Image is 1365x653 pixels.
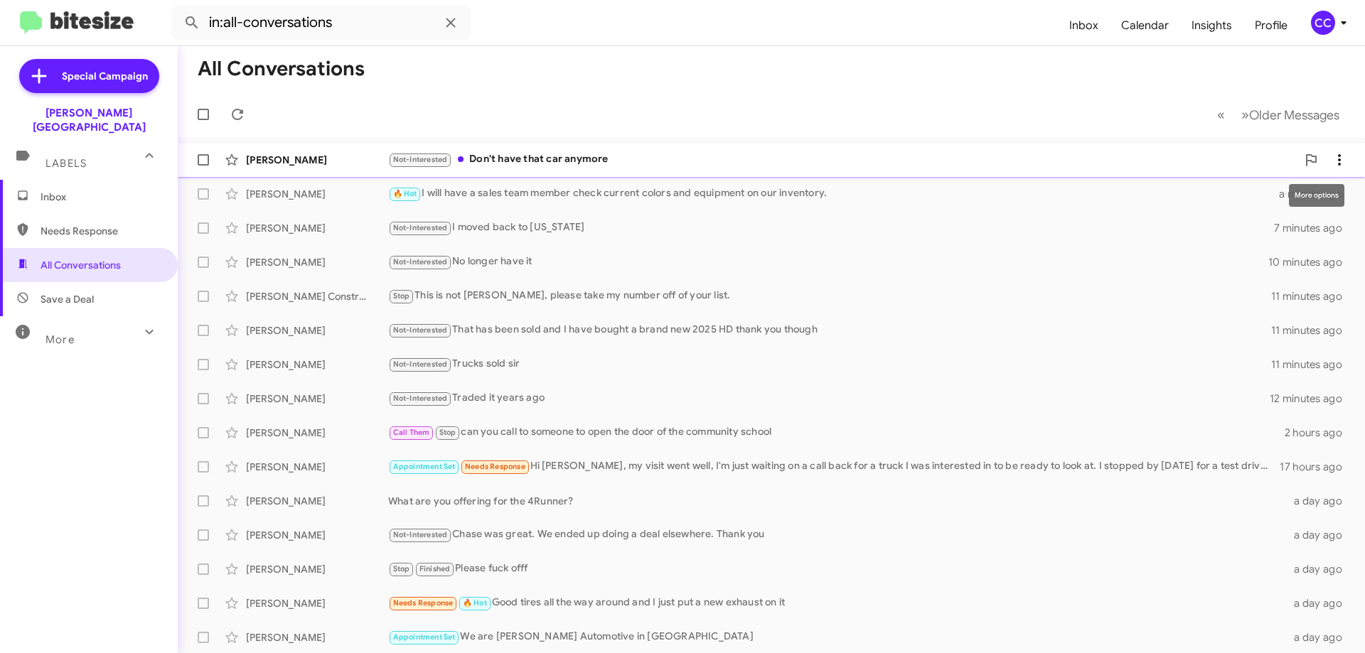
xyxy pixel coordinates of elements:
span: More [45,333,75,346]
button: Next [1233,100,1348,129]
div: [PERSON_NAME] [246,630,388,644]
div: [PERSON_NAME] [246,357,388,372]
div: [PERSON_NAME] [246,221,388,235]
span: Labels [45,157,87,170]
div: Good tires all the way around and I just put a new exhaust on it [388,595,1285,611]
button: Previous [1209,100,1233,129]
div: Hi [PERSON_NAME], my visit went well, I'm just waiting on a call back for a truck I was intereste... [388,458,1280,475]
span: Not-Interested [393,155,448,164]
span: Not-Interested [393,394,448,403]
div: [PERSON_NAME] [246,323,388,338]
div: [PERSON_NAME] [246,562,388,576]
div: 17 hours ago [1280,460,1354,474]
div: I will have a sales team member check current colors and equipment on our inventory. [388,185,1279,202]
span: Stop [393,291,410,301]
span: Needs Response [393,598,454,608]
div: CC [1311,11,1335,35]
div: This is not [PERSON_NAME], please take my number off of your list. [388,288,1271,304]
div: That has been sold and I have bought a brand new 2025 HD thank you though [388,322,1271,338]
span: Needs Response [465,462,525,471]
div: a day ago [1285,494,1354,508]
button: CC [1299,11,1349,35]
div: a day ago [1285,630,1354,644]
div: [PERSON_NAME] [246,528,388,542]
span: Needs Response [41,224,161,238]
nav: Page navigation example [1209,100,1348,129]
div: 2 hours ago [1285,426,1354,440]
a: Calendar [1110,5,1180,46]
div: [PERSON_NAME] [246,426,388,440]
a: Special Campaign [19,59,159,93]
span: Call Them [393,428,430,437]
a: Inbox [1058,5,1110,46]
div: can you call to someone to open the door of the community school [388,424,1285,441]
div: Trucks sold sir [388,356,1271,372]
div: 7 minutes ago [1274,221,1354,235]
div: Please fuck offf [388,561,1285,577]
span: 🔥 Hot [393,189,417,198]
div: 11 minutes ago [1271,323,1354,338]
span: 🔥 Hot [463,598,487,608]
div: [PERSON_NAME] [246,187,388,201]
div: What are you offering for the 4Runner? [388,494,1285,508]
span: Stop [393,564,410,573]
span: All Conversations [41,258,121,272]
input: Search [172,6,471,40]
a: Insights [1180,5,1243,46]
span: Appointment Set [393,462,456,471]
div: 12 minutes ago [1270,392,1354,406]
span: Inbox [41,190,161,204]
div: a day ago [1285,562,1354,576]
span: Not-Interested [393,360,448,369]
div: More options [1289,184,1344,207]
span: Older Messages [1249,107,1339,123]
div: [PERSON_NAME] [246,596,388,610]
div: [PERSON_NAME] [246,494,388,508]
div: a day ago [1285,528,1354,542]
span: » [1241,106,1249,124]
div: I moved back to [US_STATE] [388,220,1274,236]
span: Not-Interested [393,223,448,232]
div: Chase was great. We ended up doing a deal elsewhere. Thank you [388,527,1285,543]
span: Save a Deal [41,292,94,306]
a: Profile [1243,5,1299,46]
div: a day ago [1285,596,1354,610]
div: Don't have that car anymore [388,151,1297,168]
div: [PERSON_NAME] [246,460,388,474]
span: Not-Interested [393,257,448,266]
div: Traded it years ago [388,390,1270,406]
span: Not-Interested [393,530,448,539]
h1: All Conversations [198,58,365,80]
span: « [1217,106,1225,124]
div: 10 minutes ago [1268,255,1354,269]
span: Special Campaign [62,69,148,83]
div: [PERSON_NAME] [246,153,388,167]
div: [PERSON_NAME] Construction [246,289,388,303]
div: No longer have it [388,254,1268,270]
span: Finished [419,564,451,573]
div: 11 minutes ago [1271,289,1354,303]
div: [PERSON_NAME] [246,255,388,269]
div: [PERSON_NAME] [246,392,388,406]
span: Not-Interested [393,325,448,335]
span: Appointment Set [393,632,456,642]
div: We are [PERSON_NAME] Automotive in [GEOGRAPHIC_DATA] [388,629,1285,645]
div: 11 minutes ago [1271,357,1354,372]
span: Stop [439,428,456,437]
